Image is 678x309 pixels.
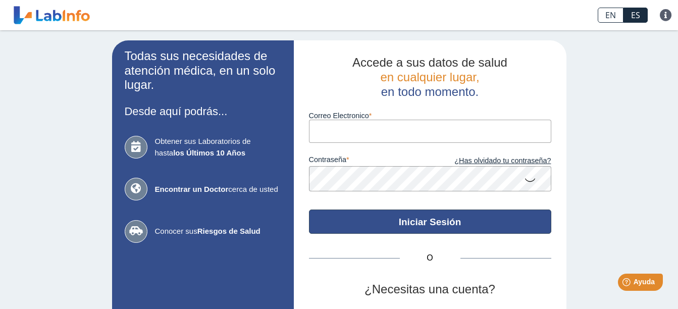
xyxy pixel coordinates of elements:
[309,210,551,234] button: Iniciar Sesión
[588,270,667,298] iframe: Help widget launcher
[197,227,260,235] b: Riesgos de Salud
[309,112,551,120] label: Correo Electronico
[381,85,479,98] span: en todo momento.
[155,184,281,195] span: cerca de usted
[430,156,551,167] a: ¿Has olvidado tu contraseña?
[400,252,460,264] span: O
[155,226,281,237] span: Conocer sus
[125,49,281,92] h2: Todas sus necesidades de atención médica, en un solo lugar.
[125,105,281,118] h3: Desde aquí podrás...
[309,156,430,167] label: contraseña
[352,56,507,69] span: Accede a sus datos de salud
[380,70,479,84] span: en cualquier lugar,
[155,185,229,193] b: Encontrar un Doctor
[173,148,245,157] b: los Últimos 10 Años
[598,8,623,23] a: EN
[309,282,551,297] h2: ¿Necesitas una cuenta?
[623,8,648,23] a: ES
[155,136,281,159] span: Obtener sus Laboratorios de hasta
